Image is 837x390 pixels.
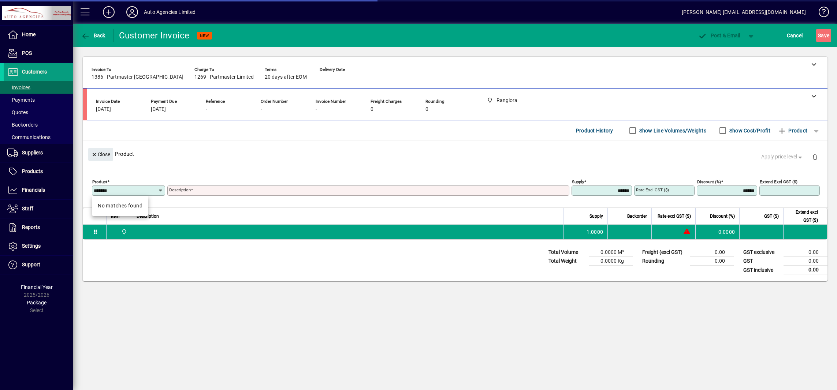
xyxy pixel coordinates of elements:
span: Quotes [7,109,28,115]
span: - [206,106,207,112]
button: Product History [573,124,616,137]
span: Item [111,212,120,220]
span: - [316,106,317,112]
a: Suppliers [4,144,73,162]
span: Customers [22,69,47,75]
a: Settings [4,237,73,255]
label: Show Line Volumes/Weights [638,127,706,134]
span: Close [91,149,110,161]
span: Payments [7,97,35,103]
label: Show Cost/Profit [728,127,770,134]
td: 0.00 [784,257,827,266]
button: Profile [120,5,144,19]
mat-label: Description [169,187,191,192]
span: Financials [22,187,45,193]
mat-label: Rate excl GST ($) [636,187,669,192]
a: Quotes [4,106,73,119]
span: Rate excl GST ($) [658,212,691,220]
span: Settings [22,243,41,249]
mat-label: Product [92,179,107,184]
button: Delete [806,148,824,165]
a: POS [4,44,73,63]
td: GST inclusive [740,266,784,275]
span: NEW [200,33,209,38]
td: 0.0000 Kg [589,257,633,266]
span: Products [22,168,43,174]
td: 0.00 [690,248,734,257]
td: Rounding [639,257,690,266]
span: GST ($) [764,212,779,220]
a: Communications [4,131,73,143]
div: Customer Invoice [119,30,190,41]
span: - [261,106,262,112]
span: ost & Email [698,33,740,38]
a: Reports [4,218,73,237]
div: Product [83,140,827,167]
span: P [711,33,714,38]
span: Package [27,300,46,305]
span: Communications [7,134,51,140]
span: Home [22,31,36,37]
a: Products [4,162,73,181]
mat-label: Discount (%) [697,179,721,184]
td: Total Weight [545,257,589,266]
span: Cancel [787,30,803,41]
span: Apply price level [761,153,804,161]
span: [DATE] [96,106,111,112]
span: Extend excl GST ($) [788,208,818,224]
span: Supply [589,212,603,220]
td: Freight (excl GST) [639,248,690,257]
span: Reports [22,224,40,230]
td: 0.0000 M³ [589,248,633,257]
span: Staff [22,206,33,211]
span: 0 [425,106,428,112]
span: POS [22,50,32,56]
span: 20 days after EOM [265,74,307,80]
span: Discount (%) [710,212,735,220]
mat-label: Extend excl GST ($) [760,179,797,184]
a: Backorders [4,119,73,131]
mat-label: Supply [572,179,584,184]
span: Suppliers [22,150,43,155]
span: Backorders [7,122,38,128]
button: Close [88,148,113,161]
button: Back [79,29,107,42]
mat-option: No matches found [92,199,148,213]
button: Add [97,5,120,19]
td: 0.00 [784,248,827,257]
td: 0.0000 [695,225,739,239]
a: Home [4,26,73,44]
a: Payments [4,94,73,106]
span: Rangiora [119,228,128,236]
a: Invoices [4,81,73,94]
div: [PERSON_NAME] [EMAIL_ADDRESS][DOMAIN_NAME] [682,6,806,18]
td: Total Volume [545,248,589,257]
span: Financial Year [21,284,53,290]
app-page-header-button: Back [73,29,114,42]
span: 1386 - Partmaster [GEOGRAPHIC_DATA] [92,74,183,80]
span: Product History [576,125,613,136]
a: Staff [4,200,73,218]
span: S [818,33,821,38]
span: [DATE] [151,106,166,112]
span: Backorder [627,212,647,220]
a: Financials [4,181,73,199]
span: Description [137,212,159,220]
span: Support [22,262,40,267]
span: 1.0000 [587,228,603,236]
button: Apply price level [758,150,807,164]
app-page-header-button: Delete [806,153,824,160]
span: 1269 - Partmaster Limited [194,74,254,80]
td: GST exclusive [740,248,784,257]
span: - [320,74,321,80]
button: Cancel [785,29,805,42]
td: 0.00 [690,257,734,266]
td: GST [740,257,784,266]
a: Knowledge Base [813,1,828,25]
td: 0.00 [784,266,827,275]
a: Support [4,256,73,274]
app-page-header-button: Close [86,151,115,157]
div: No matches found [98,202,142,210]
span: 0 [371,106,373,112]
button: Post & Email [694,29,744,42]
